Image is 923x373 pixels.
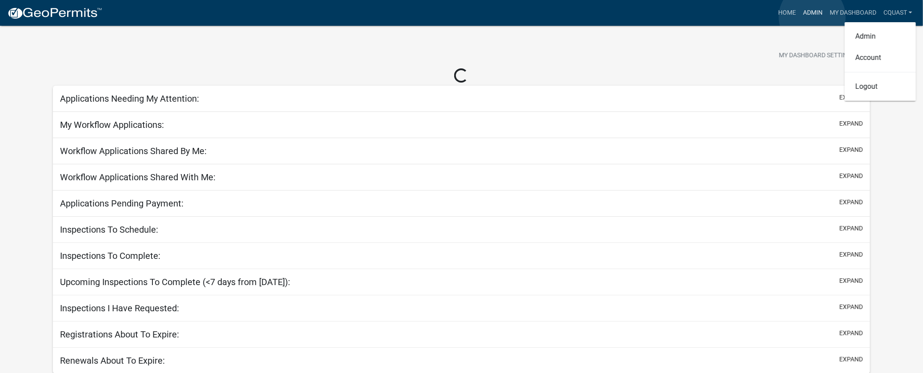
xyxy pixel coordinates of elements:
button: expand [839,145,863,155]
h5: Applications Pending Payment: [60,198,184,209]
h5: Workflow Applications Shared With Me: [60,172,216,183]
span: My Dashboard Settings [779,51,855,61]
button: expand [839,224,863,233]
h5: Applications Needing My Attention: [60,93,199,104]
div: cquast [845,22,916,101]
h5: Renewals About To Expire: [60,355,165,366]
a: Home [775,4,799,21]
a: Logout [845,76,916,97]
h5: Workflow Applications Shared By Me: [60,146,207,156]
button: expand [839,119,863,128]
h5: Inspections I Have Requested: [60,303,179,313]
a: My Dashboard [826,4,880,21]
h5: Inspections To Schedule: [60,224,158,235]
button: expand [839,250,863,259]
a: cquast [880,4,916,21]
a: Admin [799,4,826,21]
button: My Dashboard Settingssettings [772,47,875,64]
h5: Inspections To Complete: [60,250,160,261]
button: expand [839,355,863,364]
button: expand [839,198,863,207]
a: Admin [845,26,916,47]
button: expand [839,93,863,102]
button: expand [839,329,863,338]
button: expand [839,276,863,286]
h5: My Workflow Applications: [60,119,164,130]
h5: Upcoming Inspections To Complete (<7 days from [DATE]): [60,277,290,287]
a: Account [845,47,916,68]
button: expand [839,302,863,312]
h5: Registrations About To Expire: [60,329,179,340]
button: expand [839,171,863,181]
